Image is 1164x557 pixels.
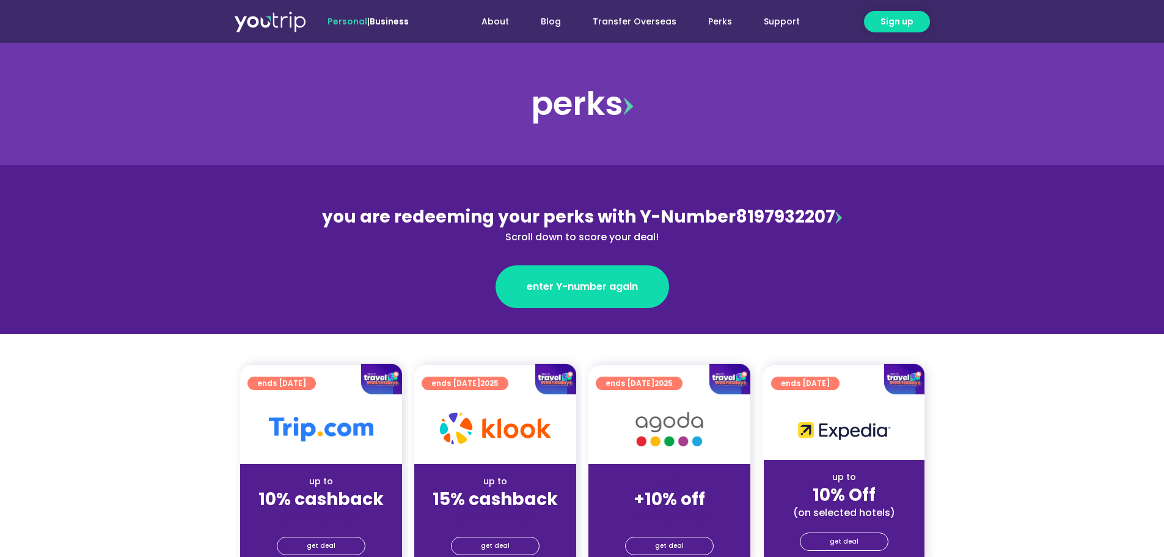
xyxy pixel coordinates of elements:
[800,533,888,551] a: get deal
[322,205,736,229] span: you are redeeming your perks with Y-Number
[577,10,692,33] a: Transfer Overseas
[748,10,816,33] a: Support
[864,11,930,32] a: Sign up
[317,230,847,245] div: Scroll down to score your deal!
[692,10,748,33] a: Perks
[442,10,816,33] nav: Menu
[370,15,409,28] a: Business
[880,15,913,28] span: Sign up
[634,487,705,511] strong: +10% off
[830,533,858,550] span: get deal
[277,537,365,555] a: get deal
[527,279,638,294] span: enter Y-number again
[655,537,684,555] span: get deal
[451,537,540,555] a: get deal
[598,511,741,523] div: (for stays only)
[328,15,367,28] span: Personal
[813,483,876,507] strong: 10% Off
[625,537,714,555] a: get deal
[481,537,510,555] span: get deal
[774,506,915,519] div: (on selected hotels)
[258,487,384,511] strong: 10% cashback
[424,475,566,488] div: up to
[307,537,335,555] span: get deal
[250,511,392,523] div: (for stays only)
[433,487,558,511] strong: 15% cashback
[466,10,525,33] a: About
[774,471,915,484] div: up to
[658,475,681,487] span: up to
[424,511,566,523] div: (for stays only)
[496,265,669,308] a: enter Y-number again
[525,10,577,33] a: Blog
[317,204,847,245] div: 8197932207
[328,15,409,28] span: |
[250,475,392,488] div: up to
